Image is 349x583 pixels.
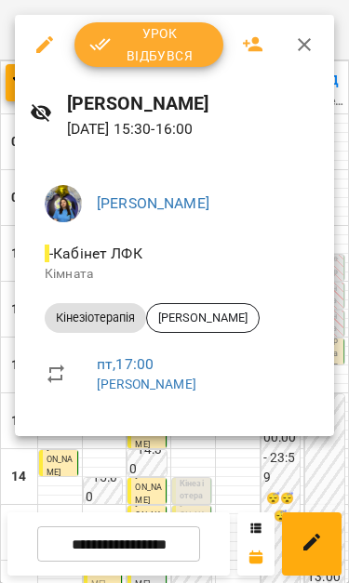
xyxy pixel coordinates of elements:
[67,118,319,140] p: [DATE] 15:30 - 16:00
[45,185,82,222] img: d1dec607e7f372b62d1bb04098aa4c64.jpeg
[45,245,146,262] span: - Кабінет ЛФК
[97,194,209,212] a: [PERSON_NAME]
[45,310,146,326] span: Кінезіотерапія
[67,89,319,118] h6: [PERSON_NAME]
[147,310,259,326] span: [PERSON_NAME]
[97,355,154,373] a: пт , 17:00
[97,377,196,391] a: [PERSON_NAME]
[45,265,304,284] p: Кімната
[146,303,260,333] div: [PERSON_NAME]
[89,22,208,67] span: Урок відбувся
[74,22,223,67] button: Урок відбувся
